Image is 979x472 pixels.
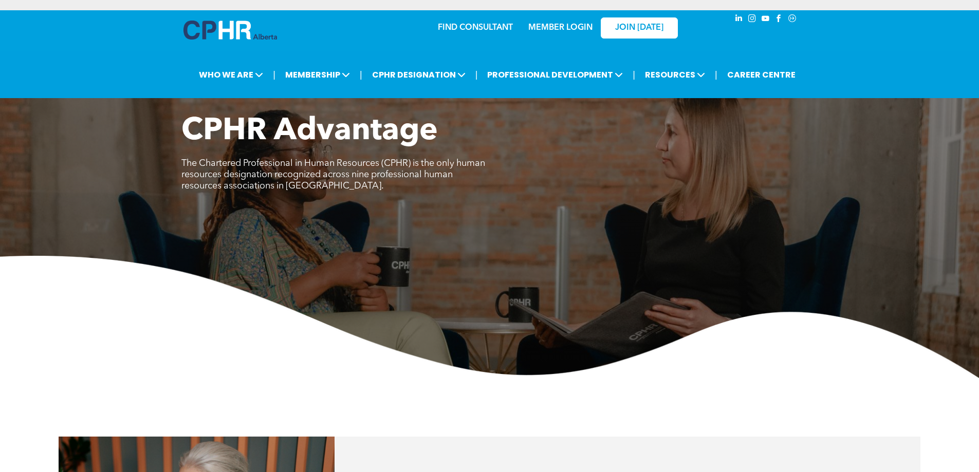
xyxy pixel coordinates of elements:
a: youtube [760,13,771,27]
a: instagram [747,13,758,27]
a: linkedin [733,13,745,27]
span: PROFESSIONAL DEVELOPMENT [484,65,626,84]
span: MEMBERSHIP [282,65,353,84]
img: A blue and white logo for cp alberta [183,21,277,40]
span: WHO WE ARE [196,65,266,84]
span: RESOURCES [642,65,708,84]
li: | [273,64,275,85]
a: JOIN [DATE] [601,17,678,39]
a: MEMBER LOGIN [528,24,593,32]
li: | [715,64,717,85]
li: | [475,64,478,85]
a: facebook [773,13,785,27]
a: CAREER CENTRE [724,65,799,84]
li: | [360,64,362,85]
span: The Chartered Professional in Human Resources (CPHR) is the only human resources designation reco... [181,159,485,191]
a: Social network [787,13,798,27]
li: | [633,64,635,85]
span: JOIN [DATE] [615,23,663,33]
span: CPHR DESIGNATION [369,65,469,84]
a: FIND CONSULTANT [438,24,513,32]
span: CPHR Advantage [181,116,438,147]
